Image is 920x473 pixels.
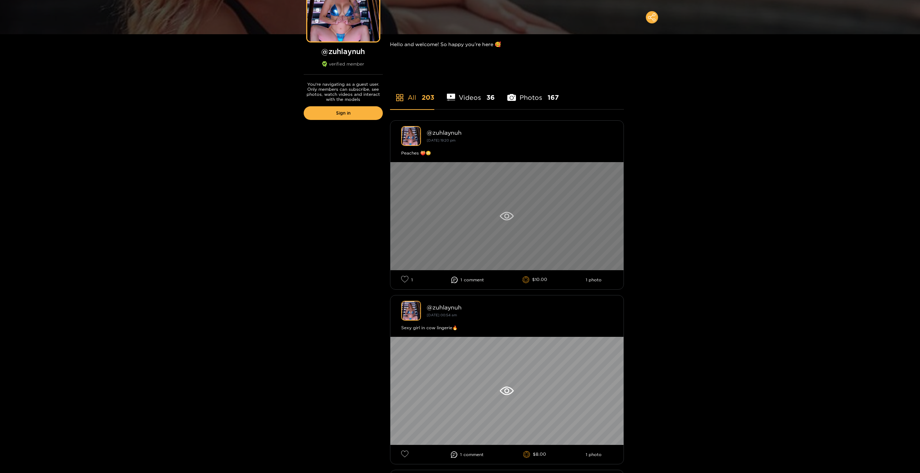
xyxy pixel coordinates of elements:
li: 1 photo [586,277,602,282]
div: @ zuhlaynuh [427,129,613,136]
img: zuhlaynuh [401,126,421,146]
h1: @ zuhlaynuh [304,47,383,56]
span: appstore [395,93,404,102]
small: [DATE] 00:54 am [427,313,457,317]
li: Photos [507,77,559,109]
div: Hello and welcome! So happy you’re here 🥰 [390,34,624,54]
li: 1 [401,276,413,284]
li: $8.00 [523,451,547,458]
span: 203 [422,93,434,102]
li: 1 photo [586,452,602,457]
a: Sign in [304,106,383,120]
small: [DATE] 19:20 pm [427,138,456,142]
p: You're navigating as a guest user. Only members can subscribe, see photos, watch videos and inter... [304,82,383,102]
span: 36 [486,93,495,102]
div: Peaches 🍑😳 [401,150,613,157]
span: comment [464,277,484,282]
div: verified member [304,61,383,75]
li: $10.00 [522,276,548,284]
img: zuhlaynuh [401,301,421,321]
div: @ zuhlaynuh [427,304,613,311]
li: 1 [451,451,484,458]
span: comment [463,452,484,457]
li: Videos [447,77,495,109]
li: All [390,77,434,109]
li: 1 [451,277,484,283]
span: 167 [548,93,559,102]
div: Sexy girl in cow lingerie🔥 [401,324,613,331]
